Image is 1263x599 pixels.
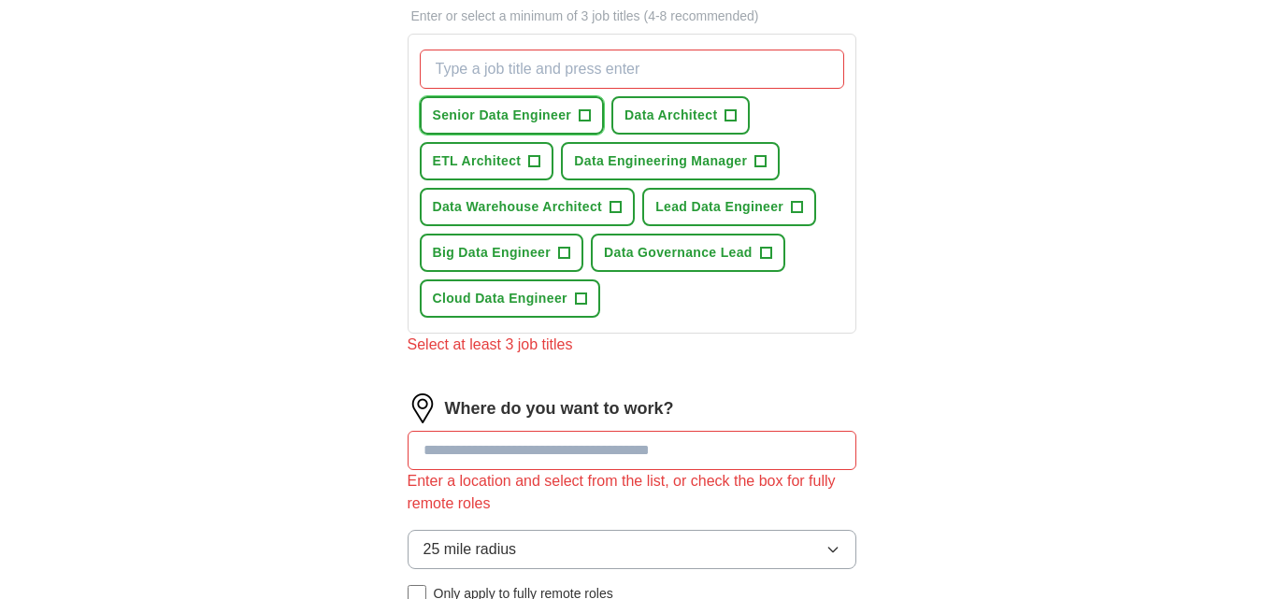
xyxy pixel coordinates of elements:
button: Big Data Engineer [420,234,584,272]
button: Data Engineering Manager [561,142,780,180]
span: Senior Data Engineer [433,106,572,125]
span: Cloud Data Engineer [433,289,567,308]
span: Big Data Engineer [433,243,552,263]
p: Enter or select a minimum of 3 job titles (4-8 recommended) [408,7,856,26]
button: 25 mile radius [408,530,856,569]
img: location.png [408,393,438,423]
span: 25 mile radius [423,538,517,561]
span: Lead Data Engineer [655,197,783,217]
div: Enter a location and select from the list, or check the box for fully remote roles [408,470,856,515]
button: Data Governance Lead [591,234,785,272]
button: Cloud Data Engineer [420,279,600,318]
span: ETL Architect [433,151,522,171]
label: Where do you want to work? [445,396,674,421]
input: Type a job title and press enter [420,50,844,89]
button: Data Architect [611,96,750,135]
button: Senior Data Engineer [420,96,605,135]
button: Lead Data Engineer [642,188,816,226]
div: Select at least 3 job titles [408,334,856,356]
span: Data Architect [624,106,717,125]
span: Data Engineering Manager [574,151,747,171]
button: ETL Architect [420,142,554,180]
span: Data Warehouse Architect [433,197,603,217]
button: Data Warehouse Architect [420,188,636,226]
span: Data Governance Lead [604,243,753,263]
